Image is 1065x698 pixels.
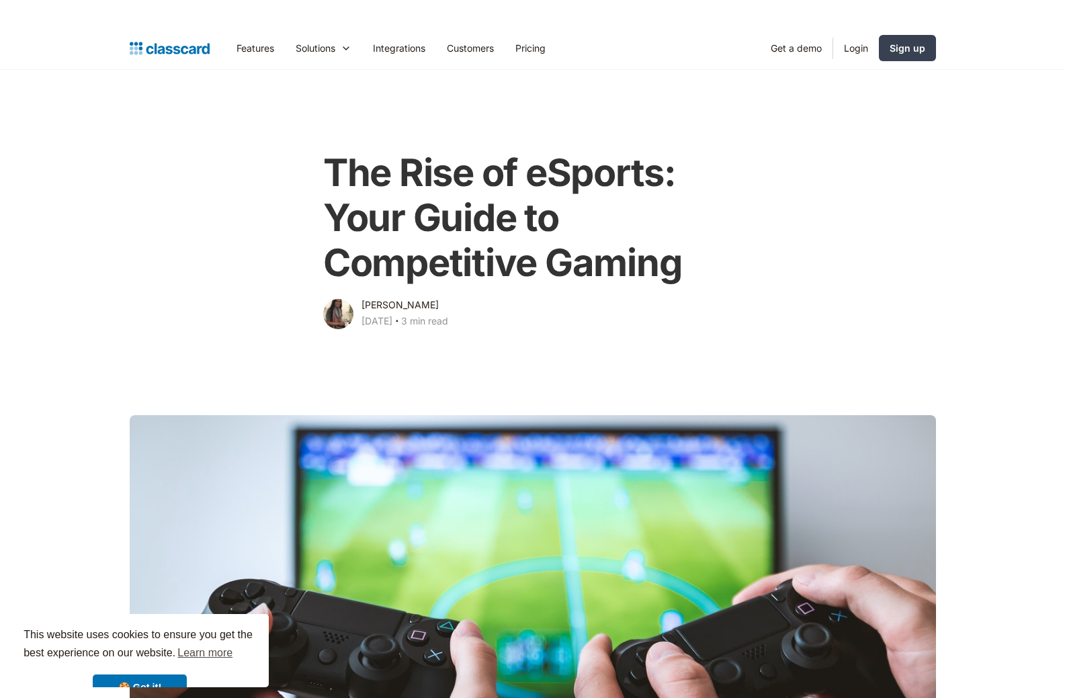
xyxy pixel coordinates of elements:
[24,627,256,663] span: This website uses cookies to ensure you get the best experience on our website.
[760,33,833,63] a: Get a demo
[833,33,879,63] a: Login
[130,39,210,58] a: home
[361,297,439,313] div: [PERSON_NAME]
[175,643,235,663] a: learn more about cookies
[505,33,556,63] a: Pricing
[11,614,269,687] div: cookieconsent
[392,313,401,332] div: ‧
[226,33,285,63] a: Features
[890,41,925,55] div: Sign up
[436,33,505,63] a: Customers
[361,313,392,329] div: [DATE]
[296,41,335,55] div: Solutions
[323,150,742,286] h1: The Rise of eSports: Your Guide to Competitive Gaming
[362,33,436,63] a: Integrations
[285,33,362,63] div: Solutions
[879,35,936,61] a: Sign up
[401,313,448,329] div: 3 min read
